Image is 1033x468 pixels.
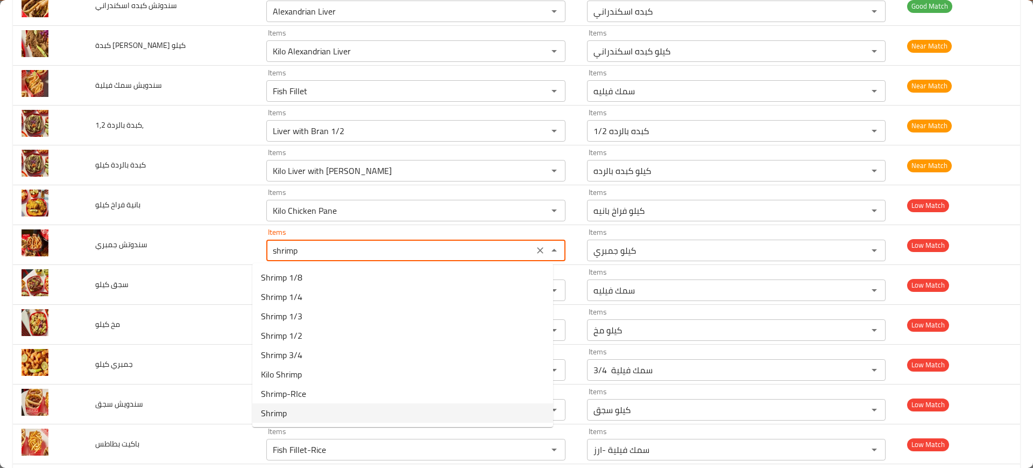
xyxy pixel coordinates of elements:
[261,329,302,342] span: Shrimp 1/2
[547,243,562,258] button: Close
[867,283,882,298] button: Open
[907,80,952,92] span: Near Match
[867,323,882,338] button: Open
[22,110,48,137] img: كبدة بالردة 1,2,
[907,159,952,172] span: Near Match
[867,243,882,258] button: Open
[867,123,882,138] button: Open
[867,203,882,218] button: Open
[547,362,562,378] button: Open
[907,359,949,371] span: Low Match
[95,437,139,451] span: باكيت بطاطس
[22,389,48,416] img: سندويش سجق
[907,438,949,451] span: Low Match
[867,362,882,378] button: Open
[547,83,562,99] button: Open
[261,407,287,420] span: Shrimp
[547,323,562,338] button: Open
[261,271,302,284] span: Shrimp 1/8
[867,442,882,457] button: Open
[867,83,882,99] button: Open
[907,319,949,331] span: Low Match
[95,317,120,331] span: مخ كيلو
[95,357,133,371] span: جمبري كيلو
[22,190,48,216] img: بانية فراخ كيلو
[907,199,949,212] span: Low Match
[95,158,146,172] span: كبدة بالردة كيلو
[22,150,48,177] img: كبدة بالردة كيلو
[95,78,162,92] span: سندويش سمك فيلية
[261,387,306,400] span: Shrimp-RIce
[907,239,949,252] span: Low Match
[907,40,952,52] span: Near Match
[95,38,186,52] span: كبدة [PERSON_NAME] كيلو
[547,442,562,457] button: Open
[907,120,952,132] span: Near Match
[907,279,949,291] span: Low Match
[95,118,144,132] span: كبدة بالردة 1,2,
[22,229,48,256] img: سندوتش جمبري
[22,429,48,456] img: باكيت بطاطس
[547,203,562,218] button: Open
[547,163,562,178] button: Open
[95,198,140,212] span: بانية فراخ كيلو
[22,309,48,336] img: مخ كيلو
[533,243,548,258] button: Clear
[907,399,949,411] span: Low Match
[867,402,882,417] button: Open
[95,397,143,411] span: سندويش سجق
[261,368,302,381] span: Kilo Shrimp
[95,238,147,252] span: سندوتش جمبري
[22,349,48,376] img: جمبري كيلو
[547,44,562,59] button: Open
[867,4,882,19] button: Open
[867,44,882,59] button: Open
[261,290,302,303] span: Shrimp 1/4
[22,70,48,97] img: سندويش سمك فيلية
[95,277,129,291] span: سجق كيلو
[261,348,302,361] span: Shrimp 3/4
[261,310,302,323] span: Shrimp 1/3
[22,30,48,57] img: كبدة إسكندراني كيلو
[867,163,882,178] button: Open
[547,402,562,417] button: Open
[547,283,562,298] button: Open
[547,123,562,138] button: Open
[22,269,48,296] img: سجق كيلو
[547,4,562,19] button: Open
